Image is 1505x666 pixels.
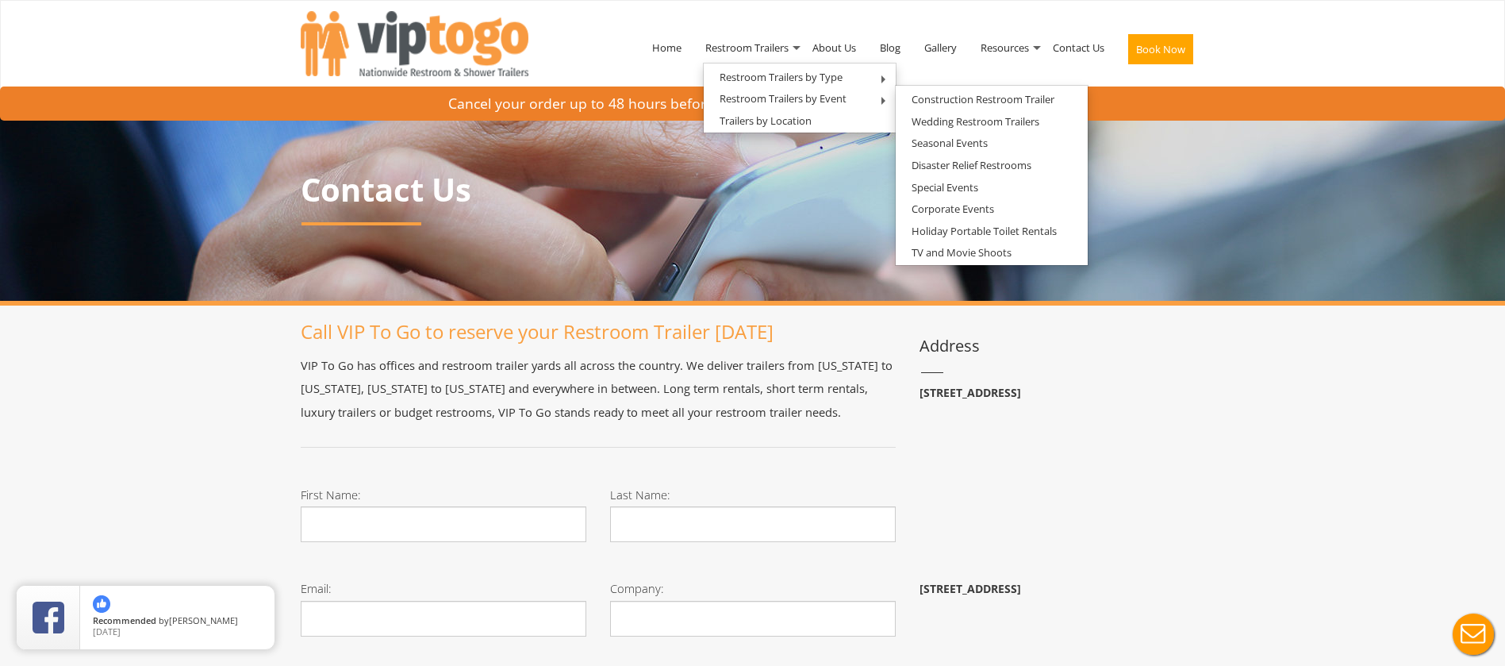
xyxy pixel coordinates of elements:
b: [STREET_ADDRESS] [920,581,1021,596]
h1: Call VIP To Go to reserve your Restroom Trailer [DATE] [301,321,896,342]
a: Home [640,6,693,89]
p: Contact Us [301,172,1205,207]
a: Construction Restroom Trailer [896,90,1070,110]
span: Recommended [93,614,156,626]
a: Contact Us [1041,6,1116,89]
a: Disaster Relief Restrooms [896,156,1047,175]
h3: Address [920,337,1205,355]
span: by [93,616,262,627]
img: VIPTOGO [301,11,528,76]
b: [STREET_ADDRESS] [920,385,1021,400]
a: Wedding Restroom Trailers [896,112,1055,132]
button: Live Chat [1442,602,1505,666]
button: Book Now [1128,34,1193,64]
a: Corporate Events [896,199,1010,219]
a: Book Now [1116,6,1205,98]
a: Restroom Trailers by Event [704,89,862,109]
a: About Us [800,6,868,89]
a: Resources [969,6,1041,89]
a: Holiday Portable Toilet Rentals [896,221,1073,241]
a: Restroom Trailers by Type [704,67,858,87]
span: [DATE] [93,626,121,637]
a: Blog [868,6,912,89]
a: Restroom Trailers [693,6,800,89]
img: Review Rating [33,602,64,633]
a: TV and Movie Shoots [896,243,1027,263]
p: VIP To Go has offices and restroom trailer yards all across the country. We deliver trailers from... [301,354,896,424]
img: thumbs up icon [93,595,110,613]
span: [PERSON_NAME] [169,614,238,626]
a: Special Events [896,178,994,198]
a: Gallery [912,6,969,89]
a: Seasonal Events [896,133,1004,153]
a: Trailers by Location [704,111,827,131]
